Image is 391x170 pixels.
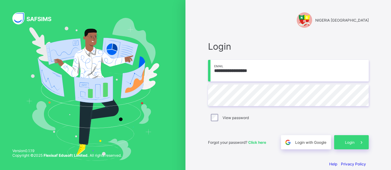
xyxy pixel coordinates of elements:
span: Login [345,140,355,145]
span: Copyright © 2025 All rights reserved. [12,153,121,158]
span: Login [208,41,369,52]
a: Click here [248,140,266,145]
img: google.396cfc9801f0270233282035f929180a.svg [284,139,291,146]
a: Help [329,162,337,166]
span: NIGERIA [GEOGRAPHIC_DATA] [315,18,369,23]
span: Forgot your password? [208,140,266,145]
a: Privacy Policy [341,162,366,166]
img: Hero Image [26,18,159,161]
strong: Flexisaf Edusoft Limited. [44,153,89,158]
img: SAFSIMS Logo [12,12,59,24]
span: Version 0.1.19 [12,148,121,153]
label: View password [223,115,249,120]
span: Login with Google [295,140,326,145]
